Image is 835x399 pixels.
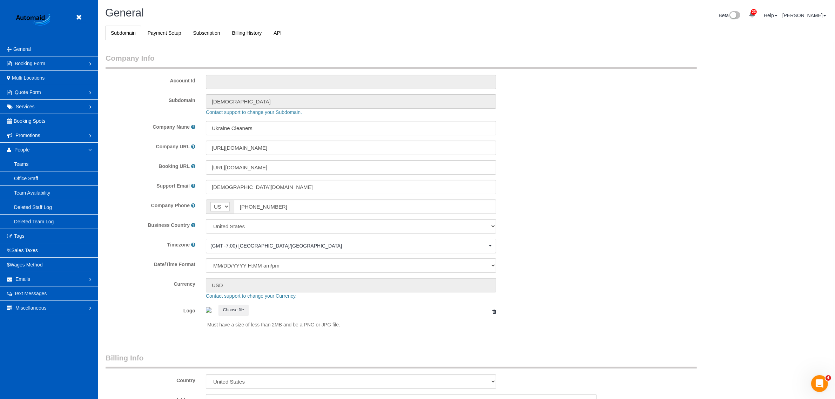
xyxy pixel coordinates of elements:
[15,61,45,66] span: Booking Form
[206,307,211,313] img: 8198af147c7ec167676e918a74526ec6ddc48321.png
[106,53,697,69] legend: Company Info
[100,258,201,268] label: Date/Time Format
[234,199,496,214] input: Phone
[15,89,41,95] span: Quote Form
[12,12,56,28] img: Automaid Logo
[142,26,187,40] a: Payment Setup
[100,94,201,104] label: Subdomain
[206,239,496,253] ol: Choose Timezone
[206,239,496,253] button: (GMT -7:00) [GEOGRAPHIC_DATA]/[GEOGRAPHIC_DATA]
[13,46,31,52] span: General
[148,222,190,229] label: Business Country
[100,305,201,314] label: Logo
[751,9,757,15] span: 23
[176,377,195,384] label: Country
[201,109,802,116] div: Contact support to change your Subdomain.
[764,13,777,18] a: Help
[14,233,25,239] span: Tags
[12,75,45,81] span: Multi Locations
[811,375,828,392] iframe: Intercom live chat
[100,75,201,84] label: Account Id
[10,262,43,268] span: Wages Method
[14,147,30,153] span: People
[153,123,190,130] label: Company Name
[826,375,831,381] span: 4
[719,13,741,18] a: Beta
[14,118,45,124] span: Booking Spots
[227,26,268,40] a: Billing History
[745,7,759,22] a: 23
[201,292,802,299] div: Contact support to change your Currency.
[729,11,740,20] img: New interface
[167,241,190,248] label: Timezone
[15,305,47,311] span: Miscellaneous
[156,182,190,189] label: Support Email
[100,278,201,288] label: Currency
[156,143,190,150] label: Company URL
[782,13,826,18] a: [PERSON_NAME]
[15,133,40,138] span: Promotions
[105,26,141,40] a: Subdomain
[11,248,38,253] span: Sales Taxes
[151,202,190,209] label: Company Phone
[159,163,190,170] label: Booking URL
[188,26,226,40] a: Subscription
[218,305,249,316] button: Choose file
[268,26,287,40] a: API
[105,7,144,19] span: General
[207,321,496,328] p: Must have a size of less than 2MB and be a PNG or JPG file.
[15,276,30,282] span: Emails
[106,353,697,368] legend: Billing Info
[210,242,487,249] span: (GMT -7:00) [GEOGRAPHIC_DATA]/[GEOGRAPHIC_DATA]
[14,291,47,296] span: Text Messages
[16,104,35,109] span: Services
